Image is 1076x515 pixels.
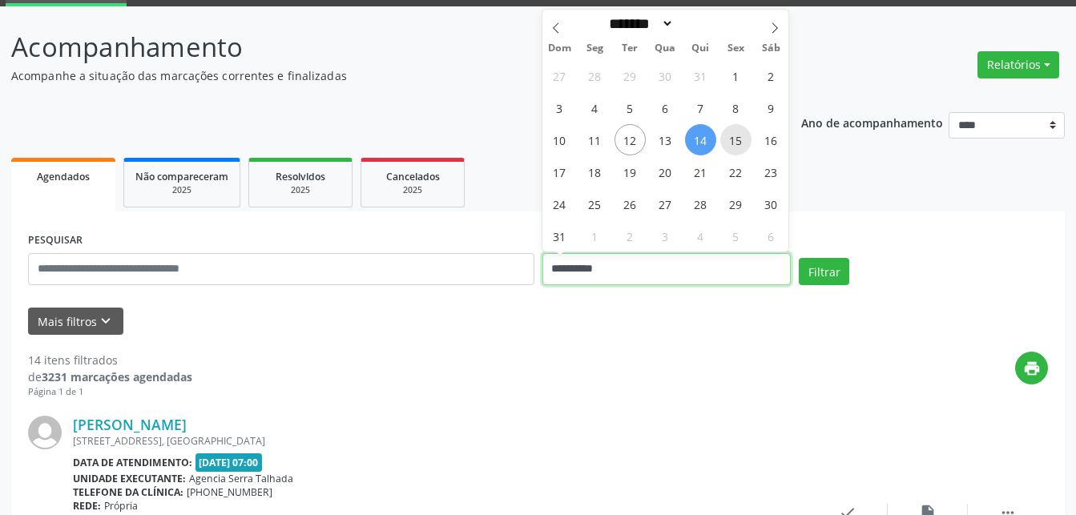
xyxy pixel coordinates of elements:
span: Julho 28, 2025 [579,60,611,91]
span: Setembro 5, 2025 [720,220,752,251]
span: [DATE] 07:00 [195,453,263,472]
span: Agosto 19, 2025 [615,156,646,187]
span: Agosto 30, 2025 [756,188,787,219]
span: Agosto 5, 2025 [615,92,646,123]
i: keyboard_arrow_down [97,312,115,330]
span: Agosto 29, 2025 [720,188,752,219]
i: print [1023,360,1041,377]
span: Qui [683,43,718,54]
span: Agosto 6, 2025 [650,92,681,123]
span: Agosto 22, 2025 [720,156,752,187]
button: Relatórios [977,51,1059,78]
p: Ano de acompanhamento [801,112,943,132]
label: PESQUISAR [28,228,83,253]
span: Agosto 1, 2025 [720,60,752,91]
span: Seg [577,43,612,54]
div: 2025 [260,184,341,196]
span: Agosto 9, 2025 [756,92,787,123]
span: Agosto 10, 2025 [544,124,575,155]
span: Resolvidos [276,170,325,183]
span: Agosto 12, 2025 [615,124,646,155]
b: Telefone da clínica: [73,485,183,499]
span: Agosto 16, 2025 [756,124,787,155]
span: Julho 27, 2025 [544,60,575,91]
div: de [28,368,192,385]
span: Agosto 8, 2025 [720,92,752,123]
p: Acompanhamento [11,27,749,67]
span: Setembro 3, 2025 [650,220,681,251]
span: Agosto 26, 2025 [615,188,646,219]
span: Sáb [753,43,788,54]
span: Julho 31, 2025 [685,60,716,91]
span: Agosto 17, 2025 [544,156,575,187]
span: Agosto 3, 2025 [544,92,575,123]
span: Agosto 23, 2025 [756,156,787,187]
span: Cancelados [386,170,440,183]
span: Julho 30, 2025 [650,60,681,91]
span: [PHONE_NUMBER] [187,485,272,499]
span: Agencia Serra Talhada [189,472,293,485]
a: [PERSON_NAME] [73,416,187,433]
span: Agosto 11, 2025 [579,124,611,155]
span: Agosto 2, 2025 [756,60,787,91]
span: Agosto 15, 2025 [720,124,752,155]
span: Própria [104,499,138,513]
span: Dom [542,43,578,54]
img: img [28,416,62,449]
b: Data de atendimento: [73,456,192,469]
span: Julho 29, 2025 [615,60,646,91]
span: Agosto 21, 2025 [685,156,716,187]
p: Acompanhe a situação das marcações correntes e finalizadas [11,67,749,84]
div: [STREET_ADDRESS], [GEOGRAPHIC_DATA] [73,434,808,448]
span: Agosto 31, 2025 [544,220,575,251]
span: Setembro 6, 2025 [756,220,787,251]
input: Year [674,15,727,32]
span: Qua [647,43,683,54]
span: Agosto 27, 2025 [650,188,681,219]
span: Agosto 20, 2025 [650,156,681,187]
span: Agosto 25, 2025 [579,188,611,219]
button: Mais filtroskeyboard_arrow_down [28,308,123,336]
span: Não compareceram [135,170,228,183]
span: Agosto 7, 2025 [685,92,716,123]
div: 2025 [135,184,228,196]
span: Setembro 2, 2025 [615,220,646,251]
select: Month [604,15,675,32]
span: Ter [612,43,647,54]
strong: 3231 marcações agendadas [42,369,192,384]
button: Filtrar [799,258,849,285]
button: print [1015,352,1048,384]
span: Setembro 1, 2025 [579,220,611,251]
span: Agosto 18, 2025 [579,156,611,187]
span: Agendados [37,170,90,183]
span: Agosto 13, 2025 [650,124,681,155]
div: 2025 [373,184,453,196]
span: Agosto 24, 2025 [544,188,575,219]
span: Agosto 4, 2025 [579,92,611,123]
b: Rede: [73,499,101,513]
span: Agosto 14, 2025 [685,124,716,155]
span: Sex [718,43,753,54]
div: Página 1 de 1 [28,385,192,399]
span: Setembro 4, 2025 [685,220,716,251]
b: Unidade executante: [73,472,186,485]
span: Agosto 28, 2025 [685,188,716,219]
div: 14 itens filtrados [28,352,192,368]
